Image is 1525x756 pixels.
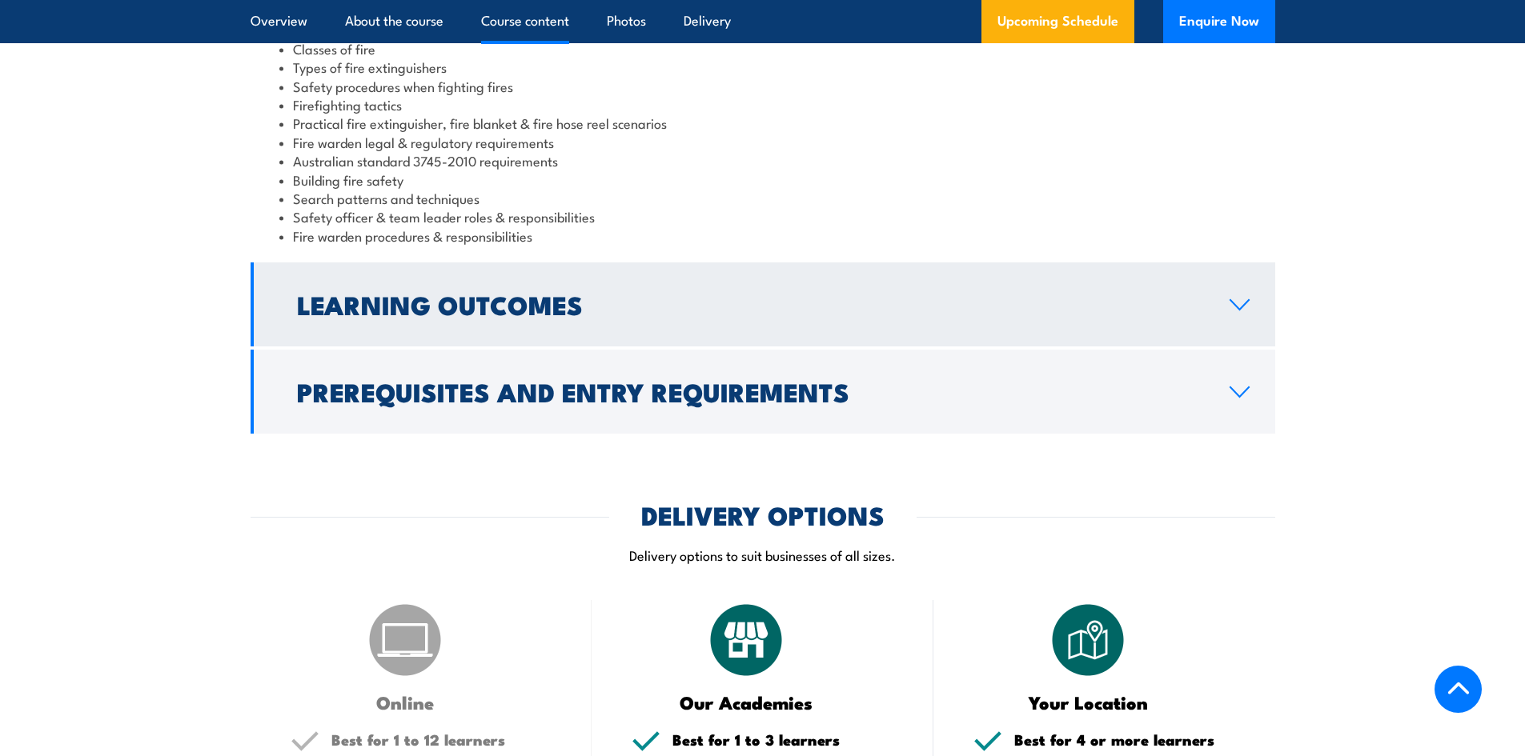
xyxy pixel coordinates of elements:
h5: Best for 4 or more learners [1014,732,1235,747]
h2: Learning Outcomes [297,293,1204,315]
li: Safety procedures when fighting fires [279,77,1246,95]
h3: Our Academies [632,693,861,711]
li: Australian standard 3745-2010 requirements [279,151,1246,170]
li: Practical fire extinguisher, fire blanket & fire hose reel scenarios [279,114,1246,132]
li: Firefighting tactics [279,95,1246,114]
li: Classes of fire [279,39,1246,58]
h2: DELIVERY OPTIONS [641,503,885,526]
a: Learning Outcomes [251,262,1275,346]
h5: Best for 1 to 12 learners [331,732,552,747]
p: Delivery options to suit businesses of all sizes. [251,546,1275,564]
li: Building fire safety [279,170,1246,189]
h3: Online [291,693,520,711]
a: Prerequisites and Entry Requirements [251,350,1275,434]
h3: Your Location [973,693,1203,711]
h2: Prerequisites and Entry Requirements [297,380,1204,402]
h5: Best for 1 to 3 learners [672,732,893,747]
li: Types of fire extinguishers [279,58,1246,76]
li: Fire warden procedures & responsibilities [279,226,1246,245]
li: Search patterns and techniques [279,189,1246,207]
li: Safety officer & team leader roles & responsibilities [279,207,1246,226]
li: Fire warden legal & regulatory requirements [279,133,1246,151]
